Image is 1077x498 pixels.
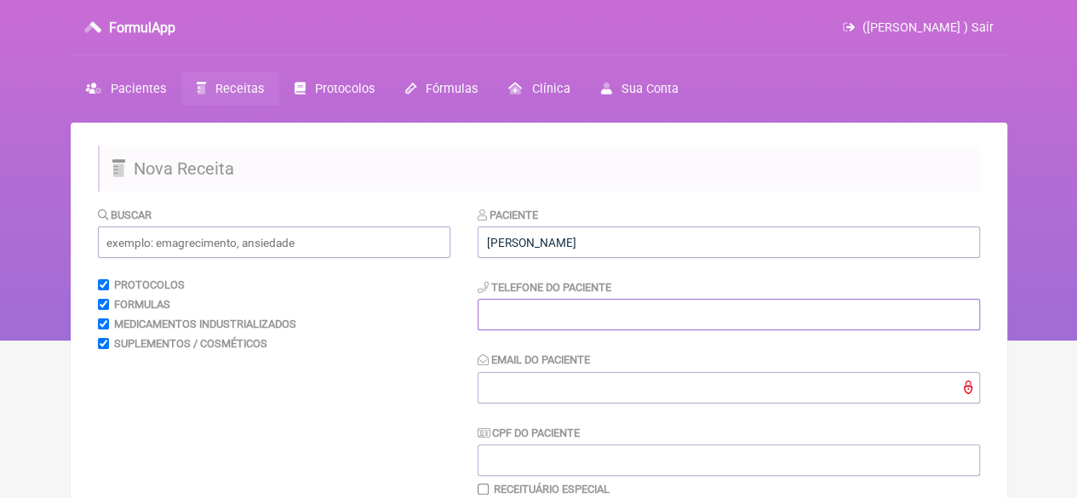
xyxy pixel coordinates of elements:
a: Sua Conta [585,72,693,106]
a: Protocolos [279,72,390,106]
label: Email do Paciente [478,353,590,366]
label: Paciente [478,209,538,221]
a: Receitas [181,72,279,106]
a: Pacientes [71,72,181,106]
label: Telefone do Paciente [478,281,611,294]
h2: Nova Receita [98,146,980,192]
input: exemplo: emagrecimento, ansiedade [98,226,450,258]
a: Clínica [493,72,585,106]
label: Medicamentos Industrializados [114,318,296,330]
span: Fórmulas [426,82,478,96]
label: Suplementos / Cosméticos [114,337,267,350]
label: Receituário Especial [494,483,610,495]
span: Protocolos [315,82,375,96]
span: Receitas [215,82,264,96]
label: Protocolos [114,278,185,291]
a: Fórmulas [390,72,493,106]
a: ([PERSON_NAME] ) Sair [843,20,993,35]
label: Buscar [98,209,152,221]
h3: FormulApp [109,20,175,36]
span: Clínica [531,82,570,96]
label: CPF do Paciente [478,426,580,439]
span: ([PERSON_NAME] ) Sair [862,20,994,35]
label: Formulas [114,298,170,311]
span: Sua Conta [622,82,679,96]
span: Pacientes [111,82,166,96]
